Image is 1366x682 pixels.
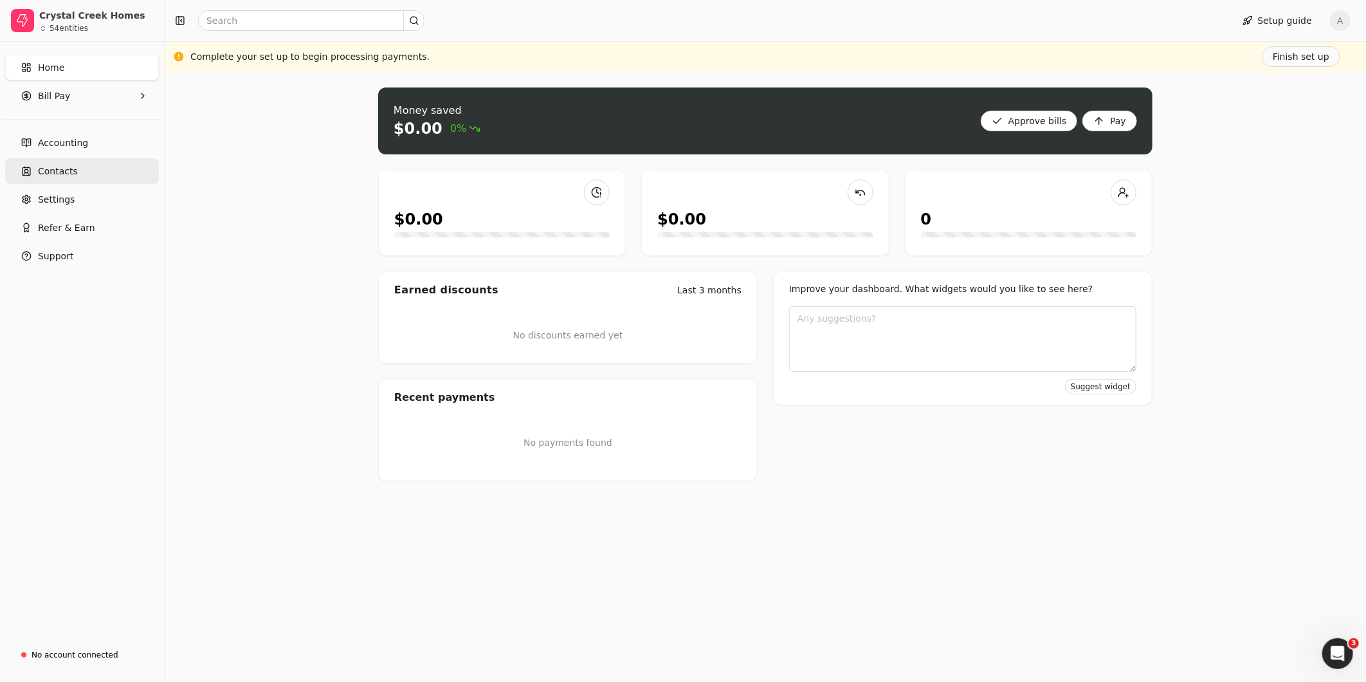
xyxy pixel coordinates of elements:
[1330,10,1351,31] button: A
[981,111,1078,131] button: Approve bills
[1082,111,1137,131] button: Pay
[5,158,159,184] a: Contacts
[190,50,430,64] div: Complete your set up to begin processing payments.
[38,193,75,207] span: Settings
[394,436,742,450] p: No payments found
[5,643,159,667] a: No account connected
[50,24,88,32] div: 54 entities
[789,282,1136,296] div: Improve your dashboard. What widgets would you like to see here?
[38,61,64,75] span: Home
[394,118,442,139] div: $0.00
[1349,638,1359,649] span: 3
[5,187,159,212] a: Settings
[38,165,78,178] span: Contacts
[379,380,757,416] div: Recent payments
[513,308,623,363] div: No discounts earned yet
[32,649,118,661] div: No account connected
[394,103,480,118] div: Money saved
[38,136,88,150] span: Accounting
[394,208,443,231] div: $0.00
[450,121,480,136] span: 0%
[394,282,498,298] div: Earned discounts
[5,243,159,269] button: Support
[5,83,159,109] button: Bill Pay
[5,130,159,156] a: Accounting
[5,215,159,241] button: Refer & Earn
[1232,10,1322,31] button: Setup guide
[1262,46,1340,67] button: Finish set up
[38,250,73,263] span: Support
[657,208,706,231] div: $0.00
[39,9,153,22] div: Crystal Creek Homes
[198,10,424,31] input: Search
[1322,638,1353,669] iframe: Intercom live chat
[677,284,742,297] div: Last 3 months
[38,89,70,103] span: Bill Pay
[1065,379,1136,394] button: Suggest widget
[5,55,159,80] a: Home
[921,208,932,231] div: 0
[38,221,95,235] span: Refer & Earn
